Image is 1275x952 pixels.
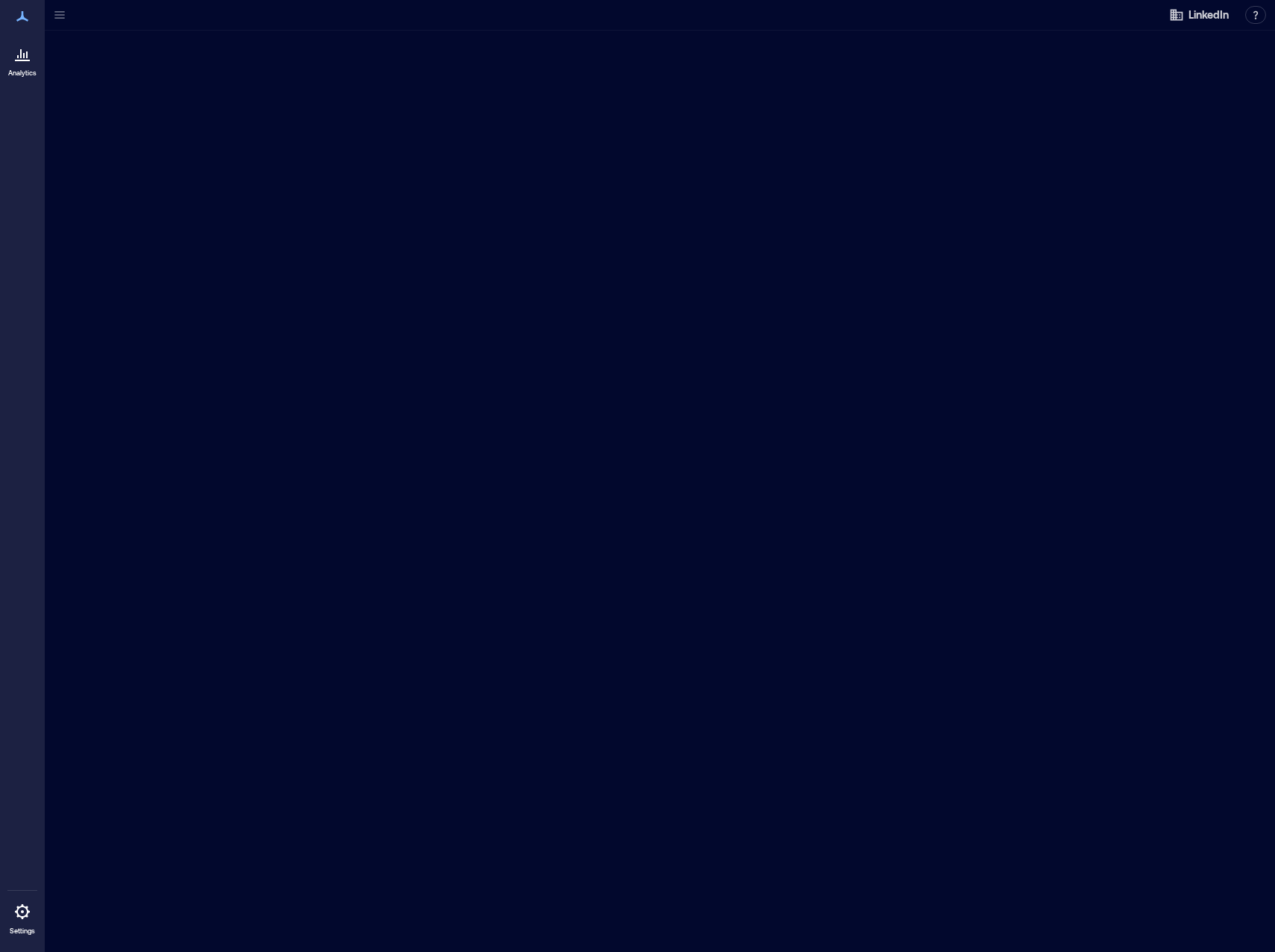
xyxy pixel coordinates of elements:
[4,894,40,940] a: Settings
[1165,3,1233,27] button: LinkedIn
[1189,7,1229,22] span: LinkedIn
[8,69,37,78] p: Analytics
[10,927,35,936] p: Settings
[4,36,41,82] a: Analytics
